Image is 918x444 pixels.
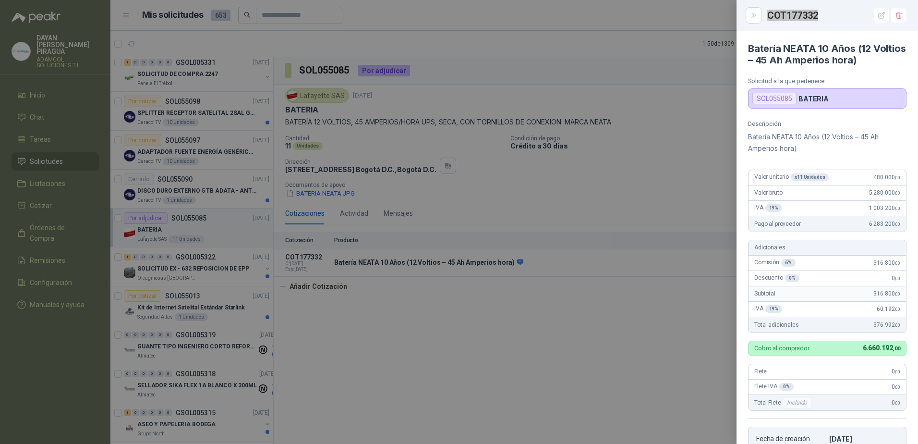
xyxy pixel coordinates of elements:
[754,383,794,391] span: Flete IVA
[892,275,900,282] span: 0
[894,260,900,266] span: ,00
[894,206,900,211] span: ,00
[869,205,900,211] span: 1.003.200
[892,383,900,390] span: 0
[749,240,906,256] div: Adicionales
[894,384,900,390] span: ,00
[894,322,900,328] span: ,00
[785,274,799,282] div: 0 %
[829,435,898,443] p: [DATE]
[754,397,813,408] span: Total Flete
[748,77,906,85] p: Solicitud a la que pertenece
[894,307,900,312] span: ,00
[894,400,900,406] span: ,00
[749,317,906,333] div: Total adicionales
[892,399,900,406] span: 0
[767,8,906,23] div: COT177332
[754,259,796,267] span: Comisión
[752,93,797,104] div: SOL055085
[748,43,906,66] h4: Batería NEATA 10 Años (12 Voltios – 45 Ah Amperios hora)
[869,189,900,196] span: 5.280.000
[894,369,900,374] span: ,00
[765,204,783,212] div: 19 %
[756,435,825,443] p: Fecha de creación
[798,95,829,103] p: BATERIA
[748,131,906,154] p: Batería NEATA 10 Años (12 Voltios – 45 Ah Amperios hora)
[754,204,782,212] span: IVA
[783,397,811,408] div: Incluido
[754,173,829,181] span: Valor unitario
[894,276,900,281] span: ,00
[754,274,799,282] span: Descuento
[754,368,767,375] span: Flete
[873,259,900,266] span: 316.800
[781,259,796,267] div: 6 %
[873,321,900,328] span: 376.992
[894,190,900,196] span: ,00
[791,173,829,181] div: x 11 Unidades
[863,344,900,352] span: 6.660.192
[877,306,900,312] span: 60.192
[754,221,801,227] span: Pago al proveedor
[873,290,900,297] span: 316.800
[894,175,900,180] span: ,00
[892,368,900,375] span: 0
[748,10,760,21] button: Close
[873,174,900,181] span: 480.000
[894,222,900,227] span: ,00
[754,345,809,351] p: Cobro al comprador
[779,383,794,391] div: 0 %
[893,345,900,352] span: ,00
[748,120,906,127] p: Descripción
[894,291,900,296] span: ,00
[754,290,775,297] span: Subtotal
[765,305,783,313] div: 19 %
[869,221,900,227] span: 6.283.200
[754,305,782,313] span: IVA
[754,189,782,196] span: Valor bruto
